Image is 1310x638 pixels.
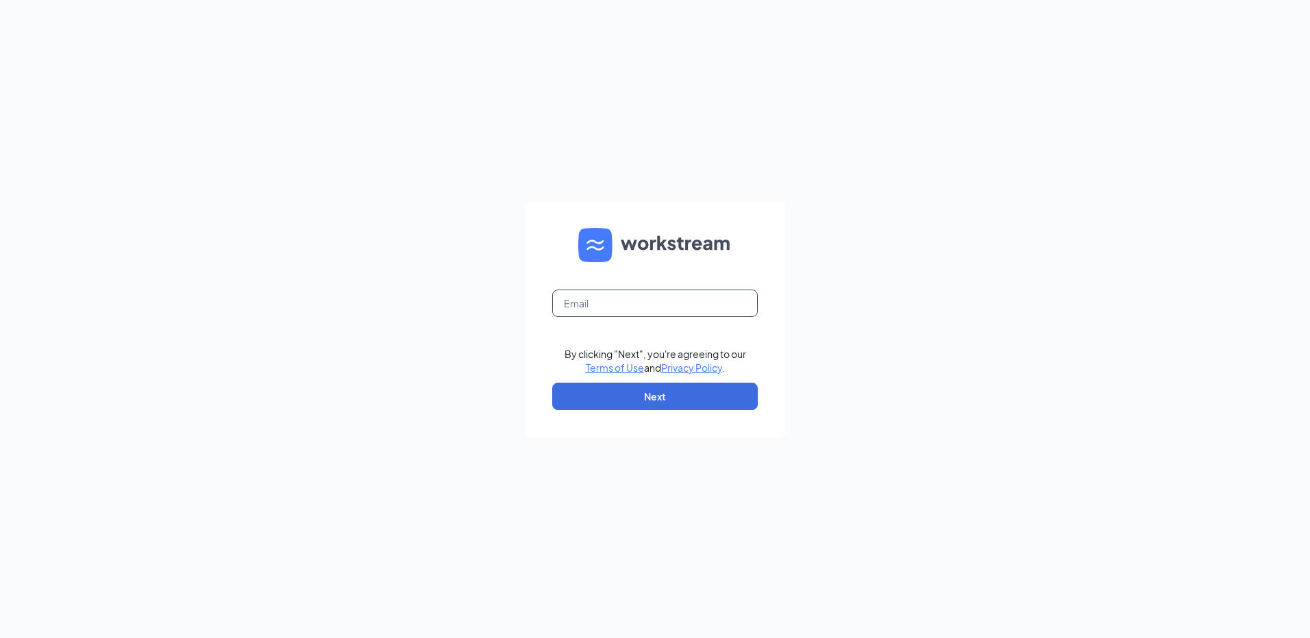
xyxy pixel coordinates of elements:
button: Next [552,383,758,410]
input: Email [552,290,758,317]
img: WS logo and Workstream text [578,228,732,262]
a: Terms of Use [586,361,644,374]
a: Privacy Policy [661,361,722,374]
div: By clicking "Next", you're agreeing to our and . [565,347,746,374]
